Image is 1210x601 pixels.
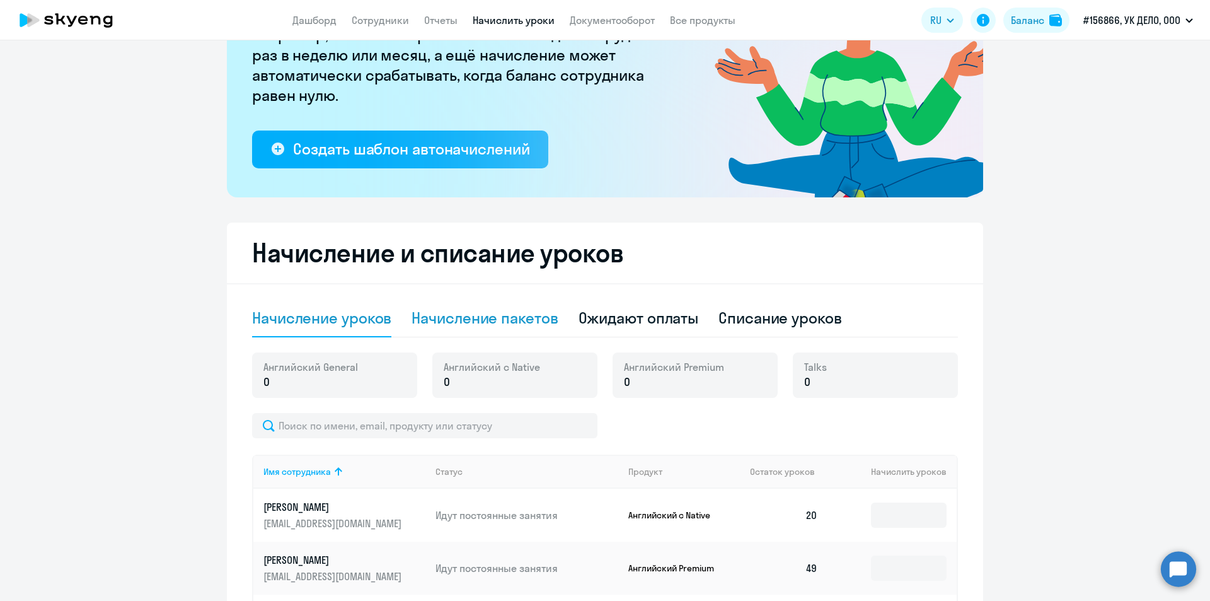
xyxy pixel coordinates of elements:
div: Имя сотрудника [263,466,331,477]
a: [PERSON_NAME][EMAIL_ADDRESS][DOMAIN_NAME] [263,500,425,530]
div: Начисление пакетов [412,308,558,328]
p: [EMAIL_ADDRESS][DOMAIN_NAME] [263,569,405,583]
button: Балансbalance [1003,8,1069,33]
span: Английский Premium [624,360,724,374]
td: 49 [740,542,828,595]
button: RU [921,8,963,33]
a: Дашборд [292,14,337,26]
h2: Начисление и списание уроков [252,238,958,268]
div: Создать шаблон автоначислений [293,139,529,159]
span: Остаток уроков [750,466,815,477]
span: 0 [624,374,630,390]
span: 0 [804,374,810,390]
div: Продукт [628,466,740,477]
p: Идут постоянные занятия [435,561,618,575]
td: 20 [740,489,828,542]
div: Остаток уроков [750,466,828,477]
span: RU [930,13,942,28]
a: Все продукты [670,14,735,26]
a: Начислить уроки [473,14,555,26]
p: Английский Premium [628,563,723,574]
a: Документооборот [570,14,655,26]
div: Списание уроков [718,308,842,328]
span: 0 [444,374,450,390]
p: Идут постоянные занятия [435,508,618,522]
p: [PERSON_NAME] [263,500,405,514]
span: 0 [263,374,270,390]
p: #156866, УК ДЕЛО, ООО [1083,13,1180,28]
div: Статус [435,466,463,477]
a: Сотрудники [352,14,409,26]
div: Начисление уроков [252,308,391,328]
p: [EMAIL_ADDRESS][DOMAIN_NAME] [263,516,405,530]
img: balance [1049,14,1062,26]
div: Продукт [628,466,662,477]
div: Ожидают оплаты [579,308,699,328]
button: Создать шаблон автоначислений [252,131,548,168]
p: Английский с Native [628,510,723,521]
div: Баланс [1011,13,1044,28]
span: Английский General [263,360,358,374]
p: [PERSON_NAME] больше не придётся начислять вручную. Например, можно настроить начисление для сотр... [252,4,681,105]
input: Поиск по имени, email, продукту или статусу [252,413,597,438]
div: Имя сотрудника [263,466,425,477]
a: [PERSON_NAME][EMAIL_ADDRESS][DOMAIN_NAME] [263,553,425,583]
span: Talks [804,360,827,374]
span: Английский с Native [444,360,540,374]
button: #156866, УК ДЕЛО, ООО [1077,5,1199,35]
p: [PERSON_NAME] [263,553,405,567]
th: Начислить уроков [828,455,957,489]
a: Отчеты [424,14,458,26]
div: Статус [435,466,618,477]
